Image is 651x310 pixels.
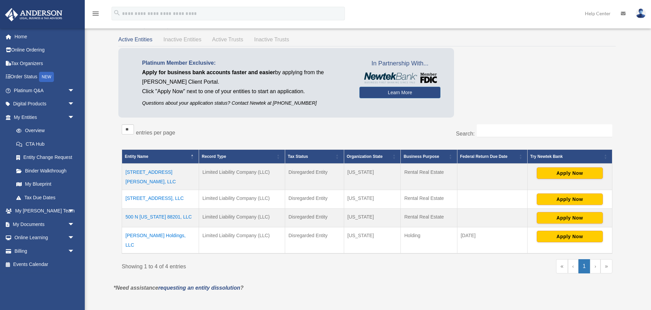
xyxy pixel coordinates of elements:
span: Tax Status [288,154,308,159]
span: Inactive Entities [163,37,201,42]
a: Online Ordering [5,43,85,57]
td: [STREET_ADDRESS], LLC [122,190,199,208]
td: Disregarded Entity [285,190,344,208]
td: Holding [401,227,457,253]
th: Record Type: Activate to sort [199,149,285,164]
a: First [556,259,568,273]
a: 1 [578,259,590,273]
td: Limited Liability Company (LLC) [199,190,285,208]
a: Binder Walkthrough [9,164,81,178]
th: Try Newtek Bank : Activate to sort [527,149,612,164]
span: Inactive Trusts [254,37,289,42]
th: Federal Return Due Date: Activate to sort [457,149,527,164]
span: Active Trusts [212,37,243,42]
button: Apply Now [537,231,603,242]
div: NEW [39,72,54,82]
span: In Partnership With... [359,58,440,69]
a: My Blueprint [9,178,81,191]
td: 500 N [US_STATE] 88201, LLC [122,208,199,227]
td: Limited Liability Company (LLC) [199,164,285,190]
a: requesting an entity dissolution [158,285,240,291]
a: Events Calendar [5,258,85,271]
a: Billingarrow_drop_down [5,244,85,258]
th: Business Purpose: Activate to sort [401,149,457,164]
td: Disregarded Entity [285,208,344,227]
img: NewtekBankLogoSM.png [363,73,437,83]
span: arrow_drop_down [68,231,81,245]
span: arrow_drop_down [68,84,81,98]
td: Rental Real Estate [401,190,457,208]
a: CTA Hub [9,137,81,151]
a: Tax Due Dates [9,191,81,204]
span: arrow_drop_down [68,204,81,218]
a: My [PERSON_NAME] Teamarrow_drop_down [5,204,85,218]
a: My Documentsarrow_drop_down [5,218,85,231]
div: Showing 1 to 4 of 4 entries [122,259,362,271]
p: Questions about your application status? Contact Newtek at [PHONE_NUMBER] [142,99,349,107]
a: menu [92,12,100,18]
td: Disregarded Entity [285,227,344,253]
span: Federal Return Due Date [460,154,508,159]
a: Entity Change Request [9,151,81,164]
span: Apply for business bank accounts faster and easier [142,69,275,75]
td: Limited Liability Company (LLC) [199,208,285,227]
a: Next [590,259,600,273]
a: Home [5,30,85,43]
td: [PERSON_NAME] Holdings, LLC [122,227,199,253]
span: Organization State [347,154,383,159]
td: [DATE] [457,227,527,253]
span: arrow_drop_down [68,244,81,258]
img: User Pic [636,8,646,18]
button: Apply Now [537,167,603,179]
span: Entity Name [125,154,148,159]
td: Rental Real Estate [401,208,457,227]
td: Rental Real Estate [401,164,457,190]
p: Click "Apply Now" next to one of your entities to start an application. [142,87,349,96]
em: *Need assistance ? [114,285,243,291]
span: Active Entities [118,37,152,42]
td: [STREET_ADDRESS][PERSON_NAME], LLC [122,164,199,190]
a: Digital Productsarrow_drop_down [5,97,85,111]
th: Organization State: Activate to sort [344,149,401,164]
i: search [113,9,121,17]
td: [US_STATE] [344,190,401,208]
a: Platinum Q&Aarrow_drop_down [5,84,85,97]
a: Previous [568,259,578,273]
td: [US_STATE] [344,227,401,253]
th: Entity Name: Activate to invert sorting [122,149,199,164]
a: Online Learningarrow_drop_down [5,231,85,245]
span: arrow_drop_down [68,97,81,111]
label: entries per page [136,130,175,136]
td: [US_STATE] [344,164,401,190]
a: Overview [9,124,78,138]
button: Apply Now [537,193,603,205]
td: [US_STATE] [344,208,401,227]
td: Disregarded Entity [285,164,344,190]
label: Search: [456,131,475,137]
img: Anderson Advisors Platinum Portal [3,8,64,21]
a: My Entitiesarrow_drop_down [5,110,81,124]
i: menu [92,9,100,18]
div: Try Newtek Bank [530,152,602,161]
a: Order StatusNEW [5,70,85,84]
span: arrow_drop_down [68,218,81,231]
a: Learn More [359,87,440,98]
span: arrow_drop_down [68,110,81,124]
span: Record Type [202,154,226,159]
a: Tax Organizers [5,57,85,70]
p: by applying from the [PERSON_NAME] Client Portal. [142,68,349,87]
th: Tax Status: Activate to sort [285,149,344,164]
td: Limited Liability Company (LLC) [199,227,285,253]
span: Business Purpose [403,154,439,159]
button: Apply Now [537,212,603,224]
a: Last [600,259,612,273]
p: Platinum Member Exclusive: [142,58,349,68]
